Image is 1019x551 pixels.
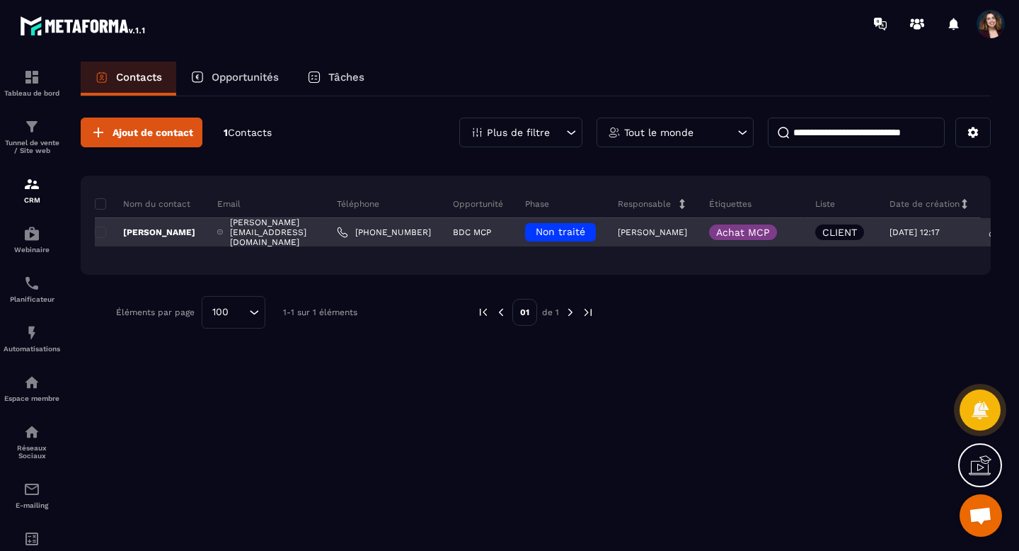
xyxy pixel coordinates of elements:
p: de 1 [542,307,559,318]
p: 1-1 sur 1 éléments [283,307,357,317]
p: Opportunités [212,71,279,84]
a: emailemailE-mailing [4,470,60,520]
span: Non traité [536,226,585,237]
p: [DATE] 12:17 [890,227,940,237]
a: automationsautomationsWebinaire [4,215,60,264]
p: Planificateur [4,295,60,303]
button: Ajout de contact [81,118,202,147]
a: Opportunités [176,62,293,96]
p: [PERSON_NAME] [618,227,687,237]
p: Webinaire [4,246,60,254]
p: Tableau de bord [4,89,60,97]
p: [PERSON_NAME] [95,227,195,238]
p: Espace membre [4,394,60,402]
img: next [564,306,577,319]
a: formationformationTableau de bord [4,58,60,108]
p: Opportunité [453,198,503,210]
p: Phase [525,198,549,210]
p: Nom du contact [95,198,190,210]
p: Email [217,198,241,210]
img: next [582,306,594,319]
img: formation [23,176,40,193]
p: Liste [815,198,835,210]
span: 100 [207,305,234,320]
p: Tâches [328,71,364,84]
a: schedulerschedulerPlanificateur [4,264,60,314]
a: automationsautomationsAutomatisations [4,314,60,363]
a: automationsautomationsEspace membre [4,363,60,413]
a: social-networksocial-networkRéseaux Sociaux [4,413,60,470]
p: Plus de filtre [487,127,550,137]
div: Search for option [202,296,265,329]
img: prev [477,306,490,319]
p: Téléphone [337,198,379,210]
img: prev [495,306,507,319]
a: [PHONE_NUMBER] [337,227,431,238]
p: 1 [224,126,272,140]
a: formationformationCRM [4,165,60,215]
p: Automatisations [4,345,60,353]
p: Réseaux Sociaux [4,444,60,460]
a: Tâches [293,62,379,96]
p: Tunnel de vente / Site web [4,139,60,154]
p: Achat MCP [716,227,770,237]
span: Contacts [228,127,272,138]
img: formation [23,118,40,135]
p: E-mailing [4,501,60,509]
p: Date de création [890,198,960,210]
p: Éléments par page [116,307,195,317]
img: automations [23,324,40,341]
a: Ouvrir le chat [960,494,1002,537]
img: social-network [23,424,40,441]
p: CRM [4,196,60,204]
img: formation [23,69,40,86]
img: accountant [23,530,40,547]
a: Contacts [81,62,176,96]
p: Tout le monde [624,127,693,137]
img: scheduler [23,275,40,292]
img: automations [23,225,40,242]
img: automations [23,374,40,391]
a: formationformationTunnel de vente / Site web [4,108,60,165]
p: BDC MCP [453,227,491,237]
p: 01 [512,299,537,326]
span: Ajout de contact [113,125,193,140]
p: Contacts [116,71,162,84]
p: CLIENT [822,227,857,237]
img: logo [20,13,147,38]
p: Responsable [618,198,671,210]
p: Étiquettes [709,198,752,210]
img: email [23,481,40,498]
input: Search for option [234,305,246,320]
